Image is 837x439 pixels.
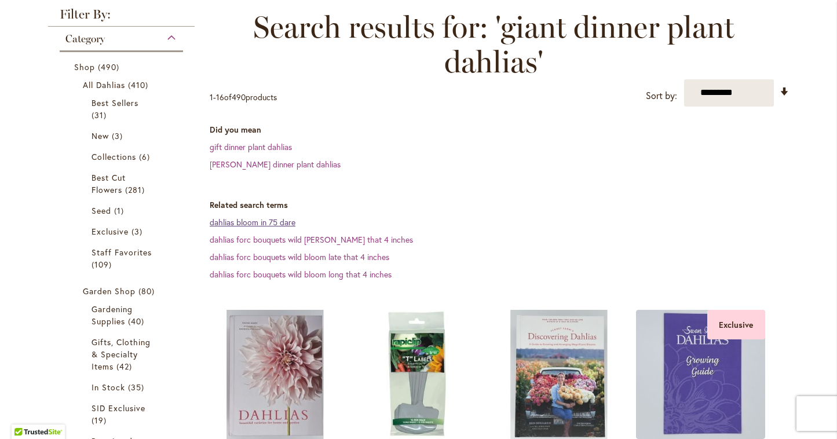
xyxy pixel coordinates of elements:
a: gift dinner plant dahlias [210,141,292,152]
a: Gardening Supplies [92,303,155,327]
span: Seed [92,205,111,216]
a: Gifts, Clothing &amp; Specialty Items [92,336,155,372]
a: dahlias forc bouquets wild bloom long that 4 inches [210,269,392,280]
span: 410 [128,79,151,91]
span: 490 [98,61,122,73]
a: Seed [92,204,155,217]
span: Category [65,32,105,45]
dt: Did you mean [210,124,790,136]
iframe: Launch Accessibility Center [9,398,41,430]
a: SID Exclusive [92,402,155,426]
span: 31 [92,109,109,121]
a: New [92,130,155,142]
a: dahlias forc bouquets wild [PERSON_NAME] that 4 inches [210,234,413,245]
a: In Stock [92,381,155,393]
span: In Stock [92,382,125,393]
span: Best Sellers [92,97,139,108]
span: Collections [92,151,137,162]
a: dahlias forc bouquets wild bloom late that 4 inches [210,251,389,262]
span: Gifts, Clothing & Specialty Items [92,336,151,372]
a: Collections [92,151,155,163]
span: Staff Favorites [92,247,152,258]
span: 6 [139,151,153,163]
span: Exclusive [92,226,129,237]
span: Gardening Supplies [92,303,133,327]
strong: Filter By: [48,8,195,27]
span: Garden Shop [83,286,136,297]
span: 3 [112,130,126,142]
span: SID Exclusive [92,403,146,414]
span: 42 [116,360,135,372]
span: 16 [216,92,224,103]
span: 109 [92,258,115,270]
span: Shop [74,61,95,72]
a: Shop [74,61,172,73]
img: Rapiclip plant label packaging [352,310,481,439]
label: Sort by: [646,85,677,107]
p: - of products [210,88,277,107]
a: All Dahlias [83,79,163,91]
dt: Related search terms [210,199,790,211]
span: 35 [128,381,147,393]
span: New [92,130,109,141]
img: Floret Farm's Discovering Dahlias Book [494,310,623,439]
a: Best Cut Flowers [92,171,155,196]
a: Garden Shop [83,285,163,297]
span: 490 [232,92,246,103]
a: [PERSON_NAME] dinner plant dahlias [210,159,341,170]
span: 19 [92,414,109,426]
a: Best Sellers [92,97,155,121]
span: 1 [114,204,127,217]
a: Staff Favorites [92,246,155,270]
a: dahlias bloom in 75 dare [210,217,295,228]
img: Swan Island Dahlias - How to Grow Guide [636,310,765,439]
div: Exclusive [707,310,765,339]
a: Exclusive [92,225,155,237]
span: 3 [131,225,145,237]
span: Search results for: 'giant dinner plant dahlias' [210,10,778,79]
span: All Dahlias [83,79,126,90]
img: Dahlias by Naomi Slade - FRONT [210,310,339,439]
span: 1 [210,92,213,103]
span: Best Cut Flowers [92,172,126,195]
span: 80 [138,285,158,297]
span: 281 [125,184,148,196]
span: 40 [128,315,147,327]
